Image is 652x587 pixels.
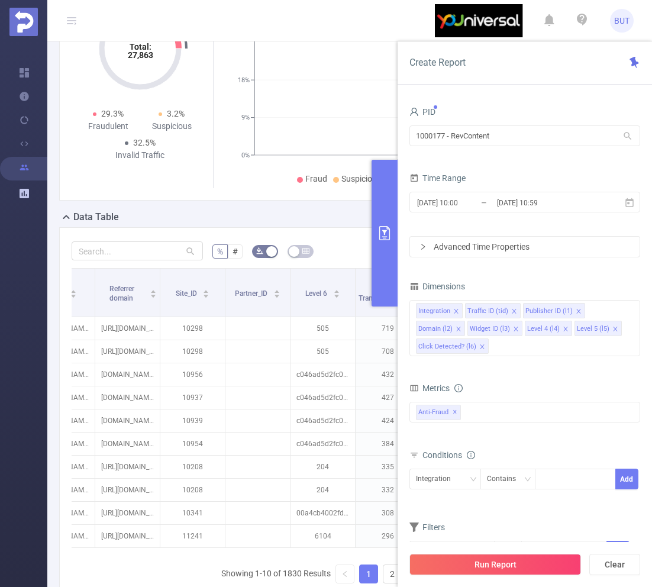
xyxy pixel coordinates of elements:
[70,288,77,295] div: Sort
[416,321,465,336] li: Domain (l2)
[108,149,172,162] div: Invalid Traffic
[416,469,459,489] div: Integration
[409,383,450,393] span: Metrics
[241,114,250,122] tspan: 9%
[291,433,355,455] p: c046ad5d2fc0d608a89c887e12c98fc5ddf1aca256798ab5c3d44743a6f6a6893716aa888bde5da8c49acc40e86c26a8
[273,288,280,295] div: Sort
[383,565,401,583] a: 2
[291,479,355,501] p: 204
[511,308,517,315] i: icon: close
[95,479,160,501] p: [URL][DOMAIN_NAME]
[241,151,250,159] tspan: 0%
[479,344,485,351] i: icon: close
[291,386,355,409] p: c046ad5d2fc0d608a89c887e12c98fc5ddf1aca256798ab5c3d44743a6f6a6893716aa888bde5da8c49acc40e86c26a8
[409,173,466,183] span: Time Range
[574,321,622,336] li: Level 5 (l5)
[360,565,377,583] a: 1
[409,523,445,532] span: Filters
[356,433,420,455] p: 384
[70,288,76,292] i: icon: caret-up
[302,247,309,254] i: icon: table
[418,339,476,354] div: Click Detected? (l6)
[150,288,157,295] div: Sort
[454,384,463,392] i: icon: info-circle
[238,76,250,84] tspan: 18%
[614,9,630,33] span: BUT
[341,174,381,183] span: Suspicious
[356,479,420,501] p: 332
[409,282,465,291] span: Dimensions
[273,293,280,296] i: icon: caret-down
[160,456,225,478] p: 10208
[202,288,209,295] div: Sort
[409,107,419,117] i: icon: user
[160,363,225,386] p: 10956
[291,409,355,432] p: c046ad5d2fc0d608a89c887e12c98fc5ddf1aca256798ab5c3d44743a6f6a6893716aa888bde5da8c49acc40e86c26a8
[409,554,581,575] button: Run Report
[523,303,585,318] li: Publisher ID (l1)
[496,195,592,211] input: End date
[501,541,513,561] div: ≥
[291,525,355,547] p: 6104
[470,321,510,337] div: Widget ID (l3)
[235,289,269,298] span: Partner_ID
[416,303,463,318] li: Integration
[233,247,238,256] span: #
[527,321,560,337] div: Level 4 (l4)
[95,386,160,409] p: [DOMAIN_NAME]
[95,525,160,547] p: [URL][DOMAIN_NAME]
[203,288,209,292] i: icon: caret-up
[140,120,204,133] div: Suspicious
[416,338,489,354] li: Click Detected? (l6)
[150,288,157,292] i: icon: caret-up
[356,409,420,432] p: 424
[95,340,160,363] p: [URL][DOMAIN_NAME]
[291,502,355,524] p: 00a4cb4002fd0280546847e4f6288e4b9e
[615,469,638,489] button: Add
[356,363,420,386] p: 432
[333,293,340,296] i: icon: caret-down
[109,285,135,302] span: Referrer domain
[467,451,475,459] i: icon: info-circle
[203,293,209,296] i: icon: caret-down
[356,386,420,409] p: 427
[577,321,609,337] div: Level 5 (l5)
[73,210,119,224] h2: Data Table
[167,109,185,118] span: 3.2%
[95,409,160,432] p: [DOMAIN_NAME]
[160,386,225,409] p: 10937
[95,456,160,478] p: [URL][DOMAIN_NAME]
[397,159,434,166] tspan: [DATE] 10:00
[356,317,420,340] p: 719
[176,289,199,298] span: Site_ID
[359,565,378,583] li: 1
[291,456,355,478] p: 204
[150,293,157,296] i: icon: caret-down
[589,554,640,575] button: Clear
[333,288,340,295] div: Sort
[416,195,512,211] input: Start date
[410,237,640,257] div: icon: rightAdvanced Time Properties
[453,405,457,420] span: ✕
[356,525,420,547] p: 296
[101,109,124,118] span: 29.3%
[422,450,475,460] span: Conditions
[160,502,225,524] p: 10341
[409,107,435,117] span: PID
[70,293,76,296] i: icon: caret-down
[221,565,331,583] li: Showing 1-10 of 1830 Results
[418,304,450,319] div: Integration
[217,247,223,256] span: %
[467,304,508,319] div: Traffic ID (tid)
[453,308,459,315] i: icon: close
[72,241,203,260] input: Search...
[160,479,225,501] p: 10208
[513,326,519,333] i: icon: close
[356,502,420,524] p: 308
[335,565,354,583] li: Previous Page
[133,138,156,147] span: 32.5%
[291,363,355,386] p: c046ad5d2fc0d608a89c887e12c98fc5ddf1aca256798ab5c3d44743a6f6a6893716aa888bde5da8c49acc40e86c26a8
[160,525,225,547] p: 11241
[129,42,151,51] tspan: Total:
[612,326,618,333] i: icon: close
